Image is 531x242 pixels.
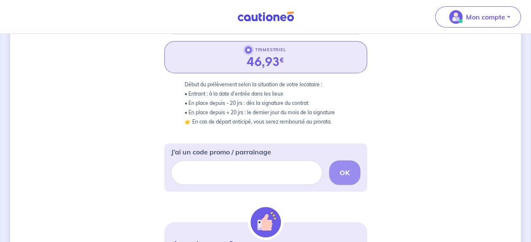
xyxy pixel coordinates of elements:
[185,80,347,126] p: Début du prélèvement selon la situation de votre locataire : • Entrant : à la date d’entrée dans ...
[171,147,271,157] p: J’ai un code promo / parrainage
[280,55,284,65] sup: €
[251,207,281,237] img: illu_alert_hand.svg
[247,55,284,69] div: 46,93
[255,45,286,55] p: TRIMESTRIEL
[449,10,463,24] img: illu_account_valid_menu.svg
[234,11,297,22] img: Cautioneo
[466,12,505,22] p: Mon compte
[435,6,521,27] button: illu_account_valid_menu.svgMon compte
